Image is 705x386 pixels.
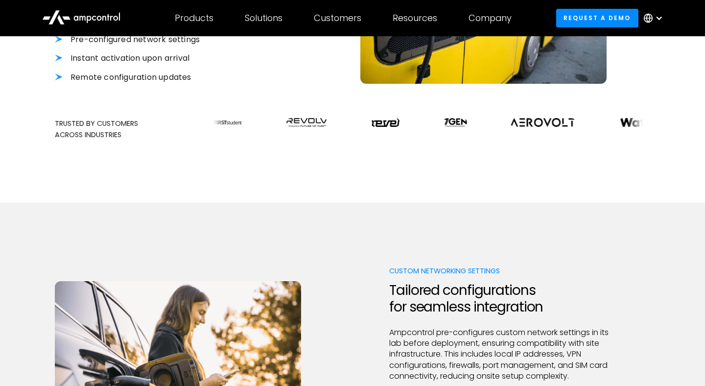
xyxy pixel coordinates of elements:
[393,13,437,24] div: Resources
[469,13,512,24] div: Company
[389,327,621,382] p: Ampcontrol pre-configures custom network settings in its lab before deployment, ensuring compatib...
[314,13,361,24] div: Customers
[389,282,621,315] h2: Tailored configurations for seamless integration
[55,118,198,140] div: Trusted By Customers Across Industries
[55,34,287,45] li: Pre-configured network settings
[389,265,621,276] div: Custom Networking Settings
[245,13,282,24] div: Solutions
[55,72,287,83] li: Remote configuration updates
[175,13,213,24] div: Products
[556,9,638,27] a: Request a demo
[55,53,287,64] li: Instant activation upon arrival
